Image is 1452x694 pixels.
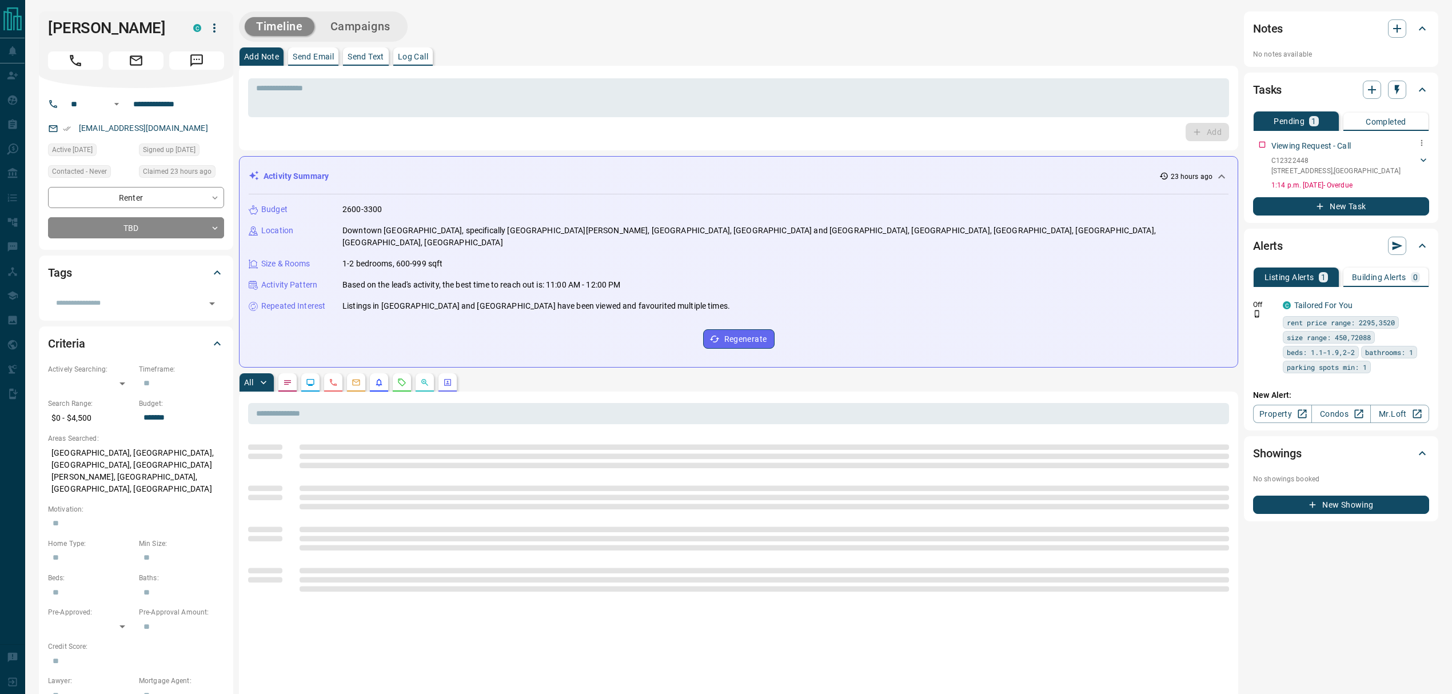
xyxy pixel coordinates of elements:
p: Pending [1274,117,1305,125]
p: No showings booked [1253,474,1429,484]
p: Baths: [139,573,224,583]
svg: Notes [283,378,292,387]
div: Tags [48,259,224,286]
p: Mortgage Agent: [139,676,224,686]
div: TBD [48,217,224,238]
button: New Task [1253,197,1429,216]
a: Mr.Loft [1370,405,1429,423]
span: Active [DATE] [52,144,93,155]
p: [GEOGRAPHIC_DATA], [GEOGRAPHIC_DATA], [GEOGRAPHIC_DATA], [GEOGRAPHIC_DATA][PERSON_NAME], [GEOGRAP... [48,444,224,498]
p: Size & Rooms [261,258,310,270]
p: Building Alerts [1352,273,1406,281]
p: New Alert: [1253,389,1429,401]
p: Activity Summary [264,170,329,182]
div: Sun Mar 26 2017 [139,143,224,159]
a: Tailored For You [1294,301,1353,310]
h2: Criteria [48,334,85,353]
svg: Push Notification Only [1253,310,1261,318]
p: Budget: [139,398,224,409]
p: 1-2 bedrooms, 600-999 sqft [342,258,442,270]
p: Repeated Interest [261,300,325,312]
div: Activity Summary23 hours ago [249,166,1228,187]
p: Off [1253,300,1276,310]
p: 1 [1321,273,1326,281]
svg: Emails [352,378,361,387]
h2: Tasks [1253,81,1282,99]
p: 2600-3300 [342,204,382,216]
p: Send Text [348,53,384,61]
div: condos.ca [1283,301,1291,309]
div: Mon Aug 11 2025 [139,165,224,181]
div: Renter [48,187,224,208]
span: Message [169,51,224,70]
p: Pre-Approved: [48,607,133,617]
button: Timeline [245,17,314,36]
p: 0 [1413,273,1418,281]
button: Regenerate [703,329,775,349]
p: Viewing Request - Call [1271,140,1351,152]
p: Lawyer: [48,676,133,686]
p: 1:14 p.m. [DATE] - Overdue [1271,180,1429,190]
span: Contacted - Never [52,166,107,177]
p: Log Call [398,53,428,61]
a: [EMAIL_ADDRESS][DOMAIN_NAME] [79,123,208,133]
span: Call [48,51,103,70]
p: Downtown [GEOGRAPHIC_DATA], specifically [GEOGRAPHIC_DATA][PERSON_NAME], [GEOGRAPHIC_DATA], [GEOG... [342,225,1228,249]
span: Email [109,51,163,70]
p: Activity Pattern [261,279,317,291]
h2: Notes [1253,19,1283,38]
svg: Requests [397,378,406,387]
p: Areas Searched: [48,433,224,444]
button: Campaigns [319,17,402,36]
span: Claimed 23 hours ago [143,166,212,177]
svg: Listing Alerts [374,378,384,387]
div: Alerts [1253,232,1429,260]
svg: Opportunities [420,378,429,387]
p: All [244,378,253,386]
span: bathrooms: 1 [1365,346,1413,358]
p: Completed [1366,118,1406,126]
button: Open [110,97,123,111]
p: Add Note [244,53,279,61]
svg: Agent Actions [443,378,452,387]
h2: Tags [48,264,71,282]
p: Home Type: [48,539,133,549]
div: Tasks [1253,76,1429,103]
p: Motivation: [48,504,224,514]
span: size range: 450,72088 [1287,332,1371,343]
svg: Calls [329,378,338,387]
p: Based on the lead's activity, the best time to reach out is: 11:00 AM - 12:00 PM [342,279,621,291]
p: Pre-Approval Amount: [139,607,224,617]
svg: Lead Browsing Activity [306,378,315,387]
p: Timeframe: [139,364,224,374]
div: Mon Aug 11 2025 [48,143,133,159]
h1: [PERSON_NAME] [48,19,176,37]
p: 1 [1311,117,1316,125]
p: Search Range: [48,398,133,409]
p: Min Size: [139,539,224,549]
p: No notes available [1253,49,1429,59]
span: Signed up [DATE] [143,144,196,155]
p: Actively Searching: [48,364,133,374]
button: Open [204,296,220,312]
div: Notes [1253,15,1429,42]
p: Send Email [293,53,334,61]
h2: Showings [1253,444,1302,462]
p: C12322448 [1271,155,1401,166]
div: condos.ca [193,24,201,32]
p: Listing Alerts [1264,273,1314,281]
p: Credit Score: [48,641,224,652]
p: Beds: [48,573,133,583]
p: Budget [261,204,288,216]
h2: Alerts [1253,237,1283,255]
div: C12322448[STREET_ADDRESS],[GEOGRAPHIC_DATA] [1271,153,1429,178]
p: [STREET_ADDRESS] , [GEOGRAPHIC_DATA] [1271,166,1401,176]
p: Location [261,225,293,237]
p: Listings in [GEOGRAPHIC_DATA] and [GEOGRAPHIC_DATA] have been viewed and favourited multiple times. [342,300,730,312]
div: Showings [1253,440,1429,467]
span: beds: 1.1-1.9,2-2 [1287,346,1355,358]
p: $0 - $4,500 [48,409,133,428]
a: Condos [1311,405,1370,423]
button: New Showing [1253,496,1429,514]
span: rent price range: 2295,3520 [1287,317,1395,328]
